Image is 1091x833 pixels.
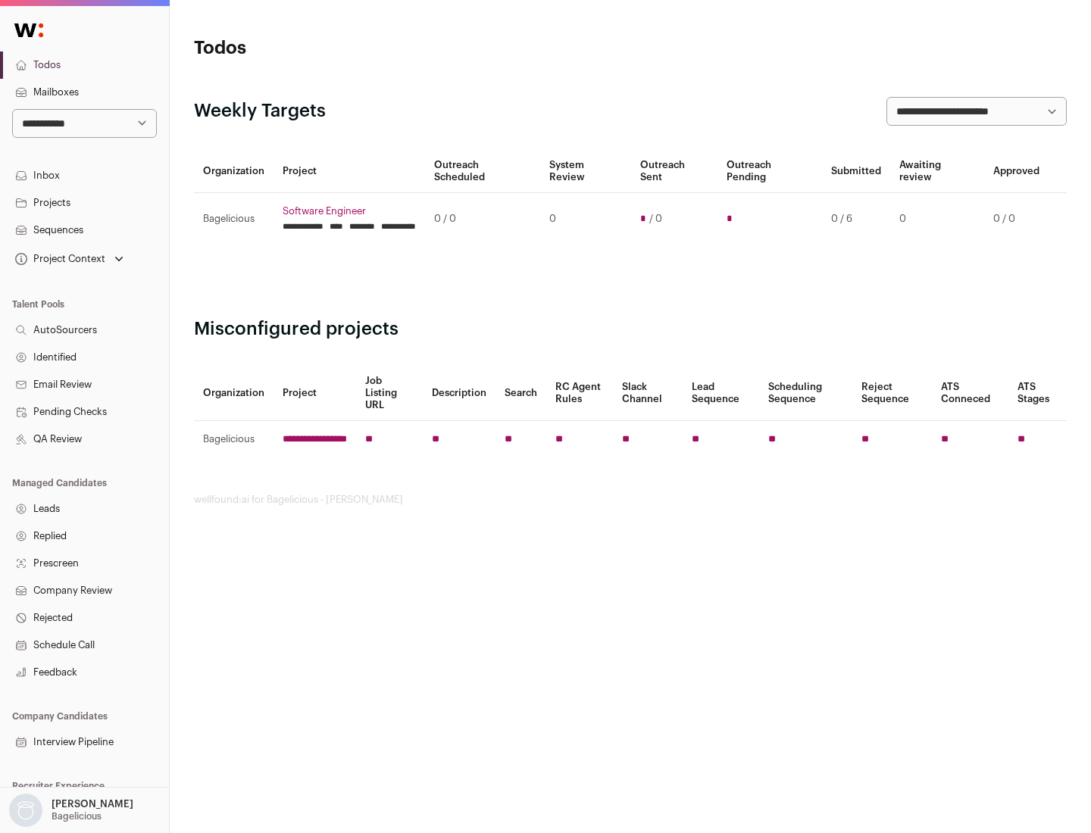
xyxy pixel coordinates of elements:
[890,193,984,245] td: 0
[283,205,416,217] a: Software Engineer
[984,150,1049,193] th: Approved
[631,150,718,193] th: Outreach Sent
[423,366,495,421] th: Description
[194,494,1067,506] footer: wellfound:ai for Bagelicious - [PERSON_NAME]
[822,193,890,245] td: 0 / 6
[194,193,274,245] td: Bagelicious
[194,317,1067,342] h2: Misconfigured projects
[194,366,274,421] th: Organization
[194,99,326,123] h2: Weekly Targets
[649,213,662,225] span: / 0
[9,794,42,827] img: nopic.png
[194,36,485,61] h1: Todos
[546,366,612,421] th: RC Agent Rules
[6,794,136,827] button: Open dropdown
[425,193,540,245] td: 0 / 0
[274,150,425,193] th: Project
[984,193,1049,245] td: 0 / 0
[274,366,356,421] th: Project
[12,248,127,270] button: Open dropdown
[194,421,274,458] td: Bagelicious
[613,366,683,421] th: Slack Channel
[52,810,102,822] p: Bagelicious
[852,366,933,421] th: Reject Sequence
[759,366,852,421] th: Scheduling Sequence
[822,150,890,193] th: Submitted
[890,150,984,193] th: Awaiting review
[540,150,630,193] th: System Review
[6,15,52,45] img: Wellfound
[683,366,759,421] th: Lead Sequence
[932,366,1008,421] th: ATS Conneced
[194,150,274,193] th: Organization
[12,253,105,265] div: Project Context
[495,366,546,421] th: Search
[717,150,821,193] th: Outreach Pending
[540,193,630,245] td: 0
[356,366,423,421] th: Job Listing URL
[1008,366,1067,421] th: ATS Stages
[425,150,540,193] th: Outreach Scheduled
[52,798,133,810] p: [PERSON_NAME]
